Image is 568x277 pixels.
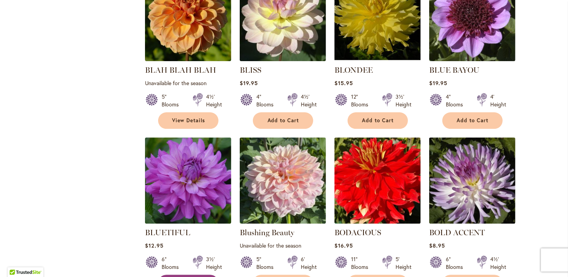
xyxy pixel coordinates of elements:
div: 6" Blooms [446,255,467,271]
div: 12" Blooms [351,93,373,108]
a: BLAH BLAH BLAH [145,65,216,75]
a: BLUE BAYOU [429,55,515,63]
div: 11" Blooms [351,255,373,271]
div: 4½' Height [206,93,222,108]
button: Add to Cart [442,112,503,129]
img: BODACIOUS [334,137,421,224]
button: Add to Cart [348,112,408,129]
span: View Details [172,117,205,124]
a: BLUETIFUL [145,228,190,237]
img: Blushing Beauty [240,137,326,224]
div: 4" Blooms [446,93,467,108]
a: Blushing Beauty [240,228,294,237]
a: BOLD ACCENT [429,228,485,237]
span: $16.95 [334,242,353,249]
div: 5' Height [396,255,411,271]
a: Blah Blah Blah [145,55,231,63]
a: BLUE BAYOU [429,65,479,75]
a: Bluetiful [145,218,231,225]
a: View Details [158,112,218,129]
span: $19.95 [429,79,447,87]
span: $19.95 [240,79,258,87]
button: Add to Cart [253,112,313,129]
a: BOLD ACCENT [429,218,515,225]
div: 4' Height [490,93,506,108]
a: BODACIOUS [334,228,381,237]
img: BOLD ACCENT [429,137,515,224]
a: BLONDEE [334,65,373,75]
span: Add to Cart [268,117,299,124]
div: 5" Blooms [162,93,183,108]
a: Blondee [334,55,421,63]
a: Blushing Beauty [240,218,326,225]
div: 4" Blooms [256,93,278,108]
p: Unavailable for the season [240,242,326,249]
span: Add to Cart [362,117,394,124]
span: Add to Cart [457,117,489,124]
div: 4½' Height [301,93,317,108]
span: $12.95 [145,242,164,249]
span: $8.95 [429,242,445,249]
div: 6' Height [301,255,317,271]
img: Bluetiful [145,137,231,224]
p: Unavailable for the season [145,79,231,87]
div: 3½' Height [396,93,411,108]
span: $15.95 [334,79,353,87]
div: 4½' Height [490,255,506,271]
iframe: Launch Accessibility Center [6,250,27,271]
div: 5" Blooms [256,255,278,271]
a: BLISS [240,65,261,75]
a: BLISS [240,55,326,63]
div: 3½' Height [206,255,222,271]
a: BODACIOUS [334,218,421,225]
div: 6" Blooms [162,255,183,271]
